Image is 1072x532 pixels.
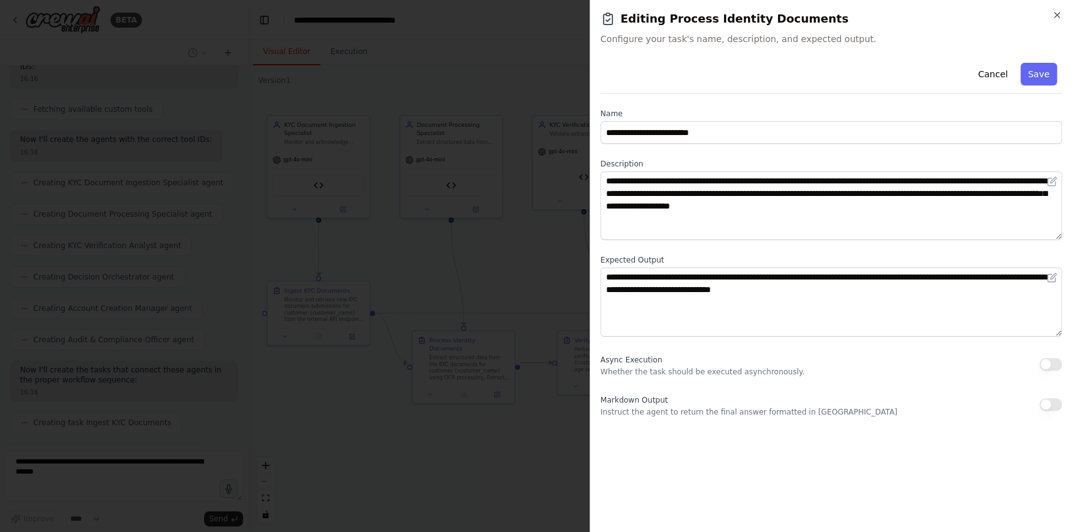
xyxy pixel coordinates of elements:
p: Whether the task should be executed asynchronously. [600,367,804,377]
label: Name [600,109,1062,119]
label: Description [600,159,1062,169]
button: Cancel [970,63,1015,85]
label: Expected Output [600,255,1062,265]
span: Async Execution [600,356,662,364]
button: Open in editor [1044,174,1059,189]
span: Configure your task's name, description, and expected output. [600,33,1062,45]
span: Markdown Output [600,396,668,404]
h2: Editing Process Identity Documents [600,10,1062,28]
p: Instruct the agent to return the final answer formatted in [GEOGRAPHIC_DATA] [600,407,897,417]
button: Save [1021,63,1057,85]
button: Open in editor [1044,270,1059,285]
